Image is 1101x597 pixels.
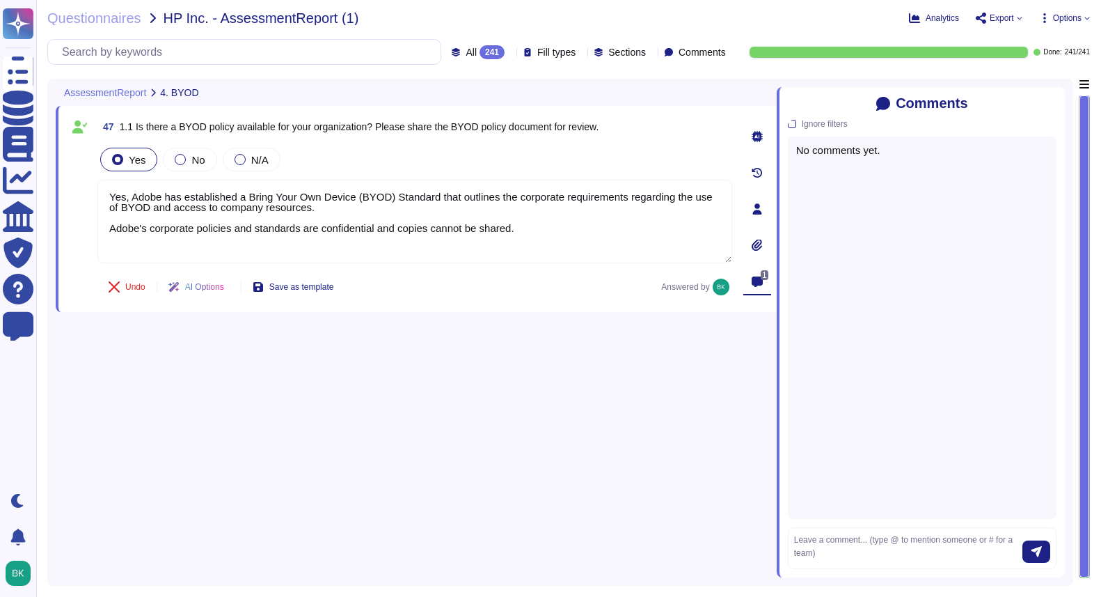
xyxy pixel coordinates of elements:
[97,180,732,263] textarea: Yes, Adobe has established a Bring Your Own Device (BYOD) Standard that outlines the corporate re...
[661,283,709,291] span: Answered by
[679,47,726,57] span: Comments
[1065,49,1090,56] span: 241 / 241
[120,121,599,132] span: 1.1 Is there a BYOD policy available for your organization? Please share the BYOD policy document...
[185,283,224,291] span: AI Options
[909,13,959,24] button: Analytics
[896,95,967,111] span: Comments
[47,11,141,25] span: Questionnaires
[241,273,345,301] button: Save as template
[761,270,768,280] span: 1
[55,40,441,64] input: Search by keywords
[926,14,959,22] span: Analytics
[802,120,848,128] div: Ignore filters
[164,11,359,25] span: HP Inc. - AssessmentReport (1)
[160,88,198,98] span: 4. BYOD
[480,45,505,59] div: 241
[1053,14,1082,22] span: Options
[608,47,646,57] span: Sections
[269,283,334,291] span: Save as template
[1043,49,1062,56] span: Done:
[3,558,40,589] button: user
[713,279,729,295] img: user
[97,273,157,301] button: Undo
[796,145,1048,155] div: No comments yet.
[129,154,145,166] span: Yes
[64,88,146,98] span: AssessmentReport
[251,154,269,166] span: N/A
[125,283,145,291] span: Undo
[97,122,114,132] span: 47
[191,154,205,166] span: No
[6,561,31,586] img: user
[537,47,576,57] span: Fill types
[990,14,1014,22] span: Export
[466,47,477,57] span: All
